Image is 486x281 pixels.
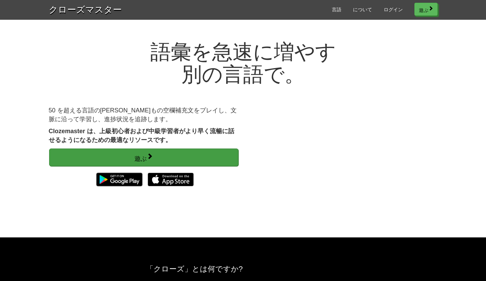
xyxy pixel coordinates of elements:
[146,265,243,273] font: 「クローズ」とは何ですか?
[49,107,237,123] font: 50 を超える言語の[PERSON_NAME]もの空欄補充文をプレイし、文脈に沿って学習し、進捗状況を追跡します。
[419,7,428,13] font: 遊ぶ
[181,63,305,86] font: 別の言語で。
[134,155,147,162] font: 遊ぶ
[49,128,234,143] font: Clozemaster は、上級初心者および中級学習者がより早く流暢に話せるようになるための最適なリソースです。
[49,4,122,14] font: クローズマスター
[414,3,438,16] a: 遊ぶ
[49,3,122,15] a: クローズマスター
[353,6,372,13] a: について
[150,41,336,63] font: 語彙を急速に増やす
[353,7,372,12] font: について
[332,6,341,13] a: 言語
[384,7,403,12] font: ログイン
[332,7,341,12] font: 言語
[49,149,238,166] a: 遊ぶ
[93,169,146,190] img: Google Playで入手
[148,173,194,186] img: Download_on_the_App_Store_Badge_US-UK_135x40-25178aeef6eb6b83b96f5f2d004eda3bffbb37122de64afbaef7...
[384,6,403,13] a: ログイン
